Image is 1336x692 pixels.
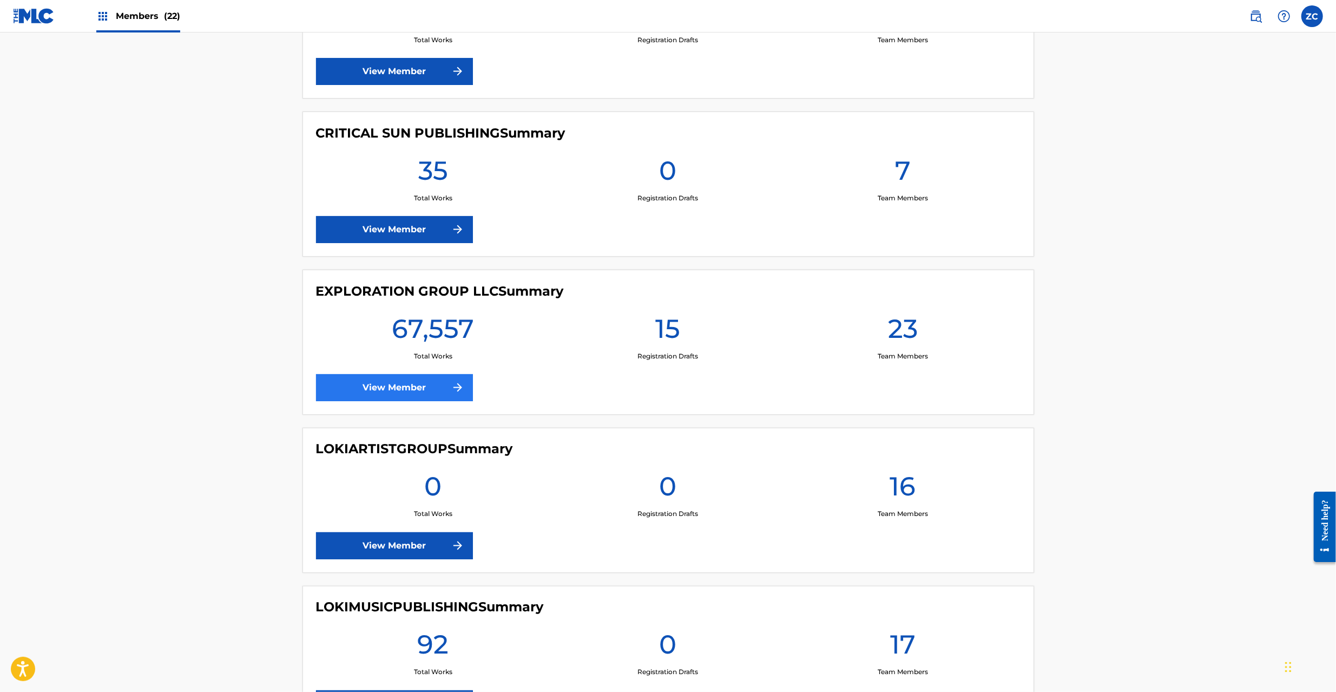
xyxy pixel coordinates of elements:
iframe: Resource Center [1306,484,1336,571]
h1: 17 [890,629,916,668]
h1: 92 [417,629,449,668]
h1: 16 [890,471,916,510]
div: User Menu [1301,5,1323,27]
img: Top Rightsholders [96,10,109,23]
span: (22) [164,11,180,21]
h1: 7 [895,154,911,193]
h1: 15 [655,312,680,351]
h1: 23 [888,312,918,351]
p: Registration Drafts [637,351,698,361]
h1: 0 [424,471,442,510]
p: Registration Drafts [637,510,698,519]
h1: 0 [659,629,676,668]
p: Team Members [878,668,928,677]
img: MLC Logo [13,8,55,24]
h4: LOKIARTISTGROUP [316,441,513,458]
p: Team Members [878,510,928,519]
p: Total Works [414,510,452,519]
p: Registration Drafts [637,193,698,203]
a: View Member [316,374,473,401]
img: f7272a7cc735f4ea7f67.svg [451,381,464,394]
h4: LOKIMUSICPUBLISHING [316,599,544,616]
h1: 67,557 [392,312,474,351]
p: Team Members [878,193,928,203]
p: Total Works [414,668,452,677]
p: Team Members [878,351,928,361]
iframe: Chat Widget [1282,640,1336,692]
p: Team Members [878,35,928,45]
h1: 0 [659,471,676,510]
span: Members [116,10,180,22]
img: f7272a7cc735f4ea7f67.svg [451,223,464,236]
h4: CRITICAL SUN PUBLISHING [316,125,565,141]
p: Total Works [414,193,452,203]
p: Total Works [414,35,452,45]
p: Registration Drafts [637,668,698,677]
img: search [1249,10,1262,23]
div: Drag [1285,651,1292,683]
img: f7272a7cc735f4ea7f67.svg [451,539,464,552]
a: View Member [316,532,473,559]
a: View Member [316,216,473,243]
div: Help [1273,5,1295,27]
h1: 35 [418,154,448,193]
p: Registration Drafts [637,35,698,45]
img: f7272a7cc735f4ea7f67.svg [451,65,464,78]
h1: 0 [659,154,676,193]
a: Public Search [1245,5,1267,27]
a: View Member [316,58,473,85]
p: Total Works [414,351,452,361]
img: help [1278,10,1291,23]
h4: EXPLORATION GROUP LLC [316,283,564,299]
